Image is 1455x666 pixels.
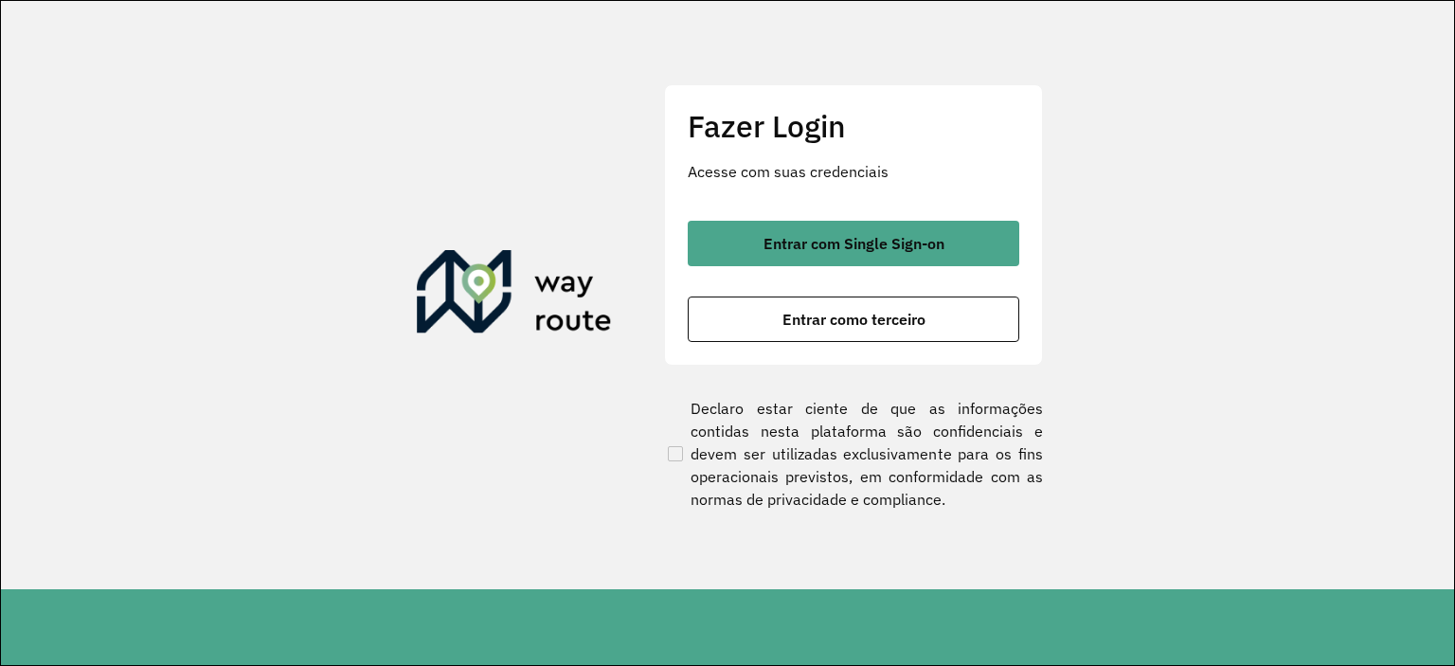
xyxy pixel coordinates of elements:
span: Entrar como terceiro [782,312,925,327]
button: button [688,297,1019,342]
img: Roteirizador AmbevTech [417,250,612,341]
button: button [688,221,1019,266]
span: Entrar com Single Sign-on [763,236,944,251]
h2: Fazer Login [688,108,1019,144]
label: Declaro estar ciente de que as informações contidas nesta plataforma são confidenciais e devem se... [664,397,1043,511]
p: Acesse com suas credenciais [688,160,1019,183]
